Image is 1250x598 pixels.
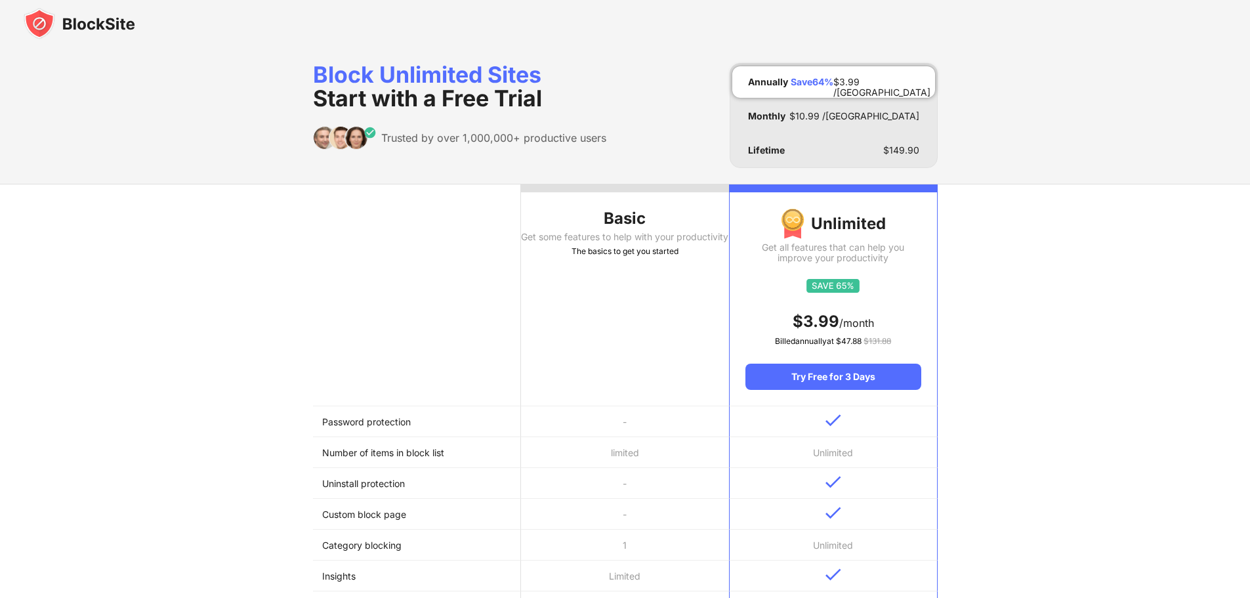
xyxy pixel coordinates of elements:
div: Annually [748,77,788,87]
img: v-blue.svg [825,568,841,581]
td: Category blocking [313,530,521,561]
div: Billed annually at $ 47.88 [745,335,921,348]
img: v-blue.svg [825,507,841,519]
td: Insights [313,561,521,591]
div: Basic [521,208,729,229]
td: Unlimited [729,437,937,468]
img: blocksite-icon-black.svg [24,8,135,39]
div: The basics to get you started [521,245,729,258]
td: - [521,468,729,499]
div: Monthly [748,111,785,121]
div: Try Free for 3 Days [745,364,921,390]
td: Unlimited [729,530,937,561]
div: Get all features that can help you improve your productivity [745,242,921,263]
td: Number of items in block list [313,437,521,468]
td: limited [521,437,729,468]
span: $ 131.88 [864,336,891,346]
td: Uninstall protection [313,468,521,499]
td: - [521,499,729,530]
img: v-blue.svg [825,476,841,488]
div: $ 149.90 [883,145,919,156]
div: $ 3.99 /[GEOGRAPHIC_DATA] [833,77,930,87]
span: Start with a Free Trial [313,85,542,112]
img: trusted-by.svg [313,126,377,150]
div: Get some features to help with your productivity [521,232,729,242]
div: Block Unlimited Sites [313,63,606,110]
td: Password protection [313,406,521,437]
td: - [521,406,729,437]
div: Lifetime [748,145,785,156]
td: Custom block page [313,499,521,530]
div: /month [745,311,921,332]
div: Trusted by over 1,000,000+ productive users [381,131,606,144]
div: $ 10.99 /[GEOGRAPHIC_DATA] [789,111,919,121]
img: save65.svg [806,279,860,293]
div: Save 64 % [791,77,833,87]
div: Unlimited [745,208,921,240]
td: 1 [521,530,729,561]
td: Limited [521,561,729,591]
img: img-premium-medal [781,208,804,240]
span: $ 3.99 [793,312,839,331]
img: v-blue.svg [825,414,841,427]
